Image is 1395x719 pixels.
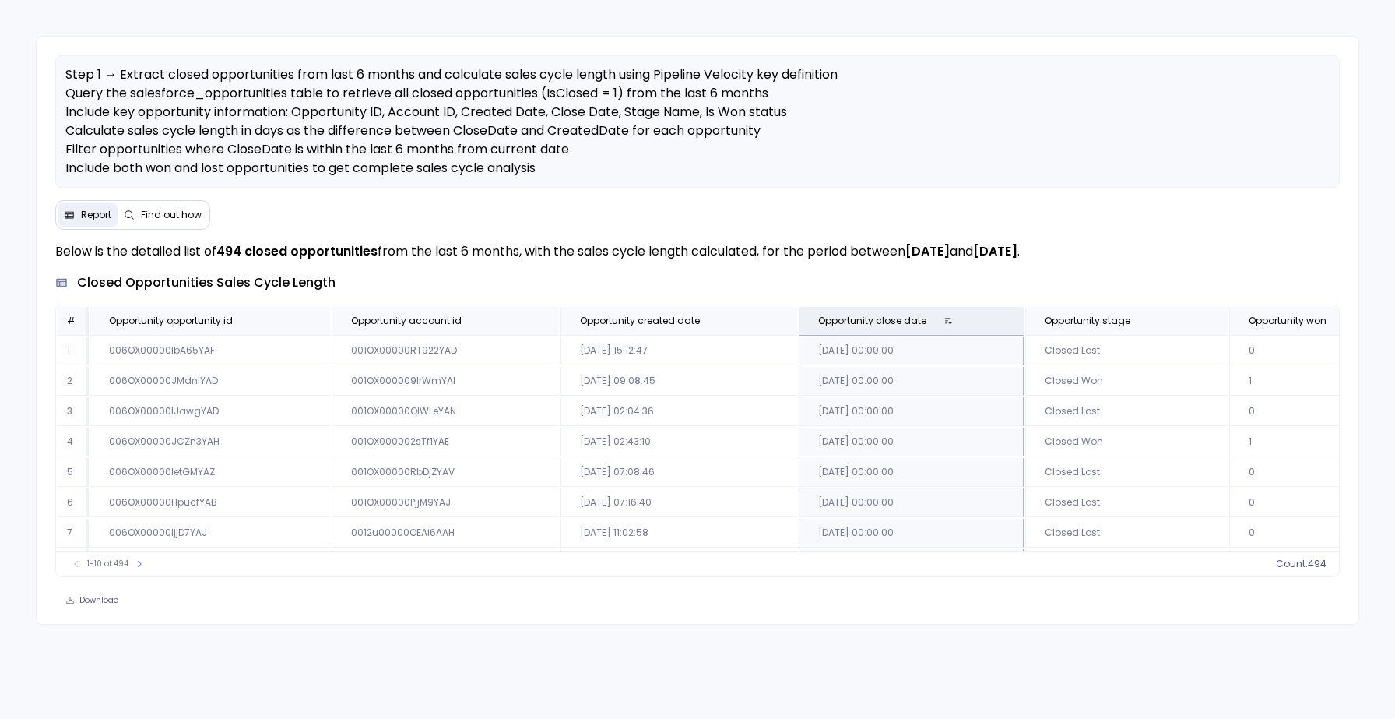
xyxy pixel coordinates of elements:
span: count : [1276,558,1308,570]
td: 001OX00000RbDjZYAV [332,458,559,487]
td: 8 [58,549,89,578]
span: closed opportunities sales cycle length [77,273,336,292]
td: [DATE] 00:00:00 [799,488,1024,517]
span: 494 [1308,558,1326,570]
td: 001OX00000PjjM9YAJ [332,488,559,517]
td: [DATE] 00:00:00 [799,367,1024,396]
td: [DATE] 11:02:58 [560,519,797,548]
span: Opportunity won [1249,315,1326,327]
td: [DATE] 09:08:45 [560,367,797,396]
td: 006OX00000HwDazYAF [90,549,330,578]
td: 5 [58,458,89,487]
td: Closed Lost [1025,519,1228,548]
td: 1 [58,337,89,365]
td: 006OX00000JCZn3YAH [90,428,330,456]
span: Opportunity close date [818,315,926,327]
td: Closed Lost [1025,397,1228,426]
span: # [67,314,76,327]
span: Opportunity opportunity id [109,315,233,327]
td: Closed Lost [1025,549,1228,578]
span: Report [81,209,111,221]
td: [DATE] 00:00:00 [799,549,1024,578]
td: [DATE] 07:42:31 [560,549,797,578]
strong: 494 closed opportunities [216,242,378,260]
td: [DATE] 02:43:10 [560,428,797,456]
strong: [DATE] [973,242,1017,260]
button: Download [55,590,129,612]
td: 006OX00000JMdnlYAD [90,367,330,396]
td: [DATE] 00:00:00 [799,337,1024,365]
button: Find out how [118,203,208,227]
td: 006OX00000HpucfYAB [90,488,330,517]
td: 7 [58,519,89,548]
td: 2 [58,367,89,396]
strong: [DATE] [905,242,950,260]
td: [DATE] 02:04:36 [560,397,797,426]
td: [DATE] 07:08:46 [560,458,797,487]
td: 006OX00000IetGMYAZ [90,458,330,487]
td: [DATE] 00:00:00 [799,458,1024,487]
td: Closed Lost [1025,458,1228,487]
td: Closed Lost [1025,488,1228,517]
td: 4 [58,428,89,456]
span: Opportunity created date [580,315,700,327]
td: 3 [58,397,89,426]
td: Closed Lost [1025,337,1228,365]
td: 006OX00000IJawgYAD [90,397,330,426]
td: 006OX00000IjjD7YAJ [90,519,330,548]
span: Step 1 → Extract closed opportunities from last 6 months and calculate sales cycle length using P... [65,65,838,196]
td: [DATE] 07:16:40 [560,488,797,517]
button: Report [58,203,118,227]
span: 1-10 of 494 [87,558,128,570]
td: 001OX00000RT922YAD [332,337,559,365]
td: [DATE] 00:00:00 [799,428,1024,456]
span: Opportunity account id [351,315,462,327]
td: [DATE] 00:00:00 [799,519,1024,548]
td: [DATE] 00:00:00 [799,397,1024,426]
span: Find out how [141,209,202,221]
td: [DATE] 15:12:47 [560,337,797,365]
td: 001OX000009lrWmYAI [332,367,559,396]
td: 006OX00000IbA65YAF [90,337,330,365]
td: 0012u00000OEAi6AAH [332,519,559,548]
td: 6 [58,488,89,517]
p: Below is the detailed list of from the last 6 months, with the sales cycle length calculated, for... [55,242,1340,261]
td: 001OX00000Nydm4YAB [332,549,559,578]
td: Closed Won [1025,367,1228,396]
span: Opportunity stage [1045,315,1130,327]
td: Closed Won [1025,428,1228,456]
td: 001OX000002sTf1YAE [332,428,559,456]
span: Download [79,595,119,606]
td: 001OX00000QlWLeYAN [332,397,559,426]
